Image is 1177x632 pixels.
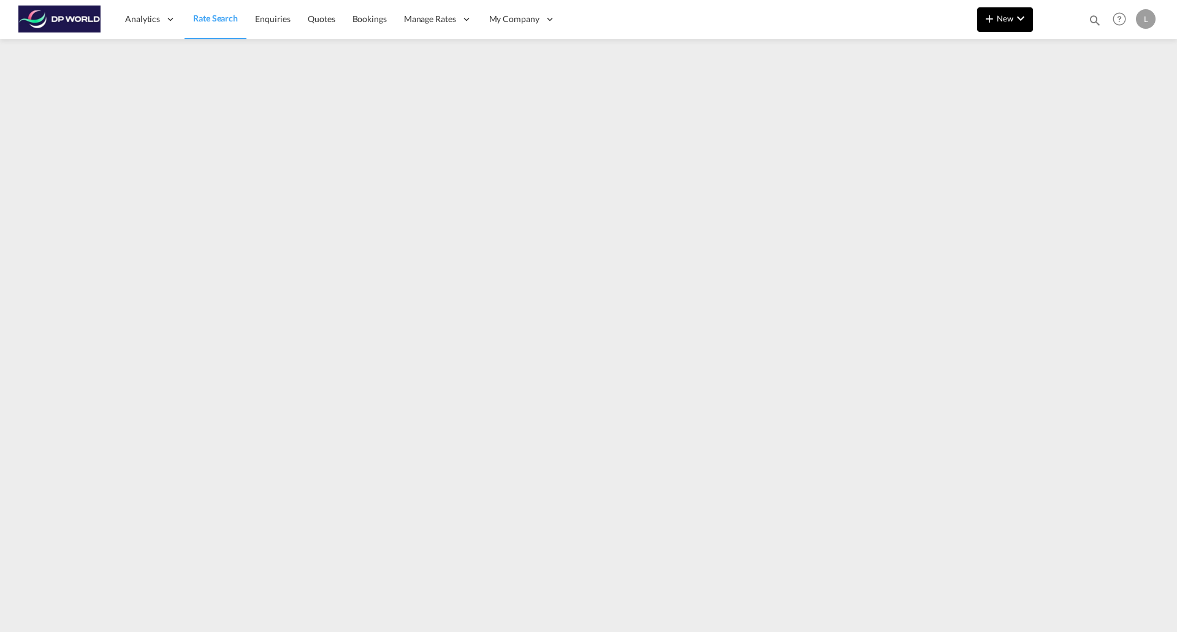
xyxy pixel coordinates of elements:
[1109,9,1136,31] div: Help
[18,6,101,33] img: c08ca190194411f088ed0f3ba295208c.png
[1136,9,1156,29] div: L
[1013,11,1028,26] md-icon: icon-chevron-down
[404,13,456,25] span: Manage Rates
[982,13,1028,23] span: New
[1109,9,1130,29] span: Help
[308,13,335,24] span: Quotes
[1088,13,1102,27] md-icon: icon-magnify
[125,13,160,25] span: Analytics
[982,11,997,26] md-icon: icon-plus 400-fg
[489,13,539,25] span: My Company
[193,13,238,23] span: Rate Search
[255,13,291,24] span: Enquiries
[1088,13,1102,32] div: icon-magnify
[352,13,387,24] span: Bookings
[977,7,1033,32] button: icon-plus 400-fgNewicon-chevron-down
